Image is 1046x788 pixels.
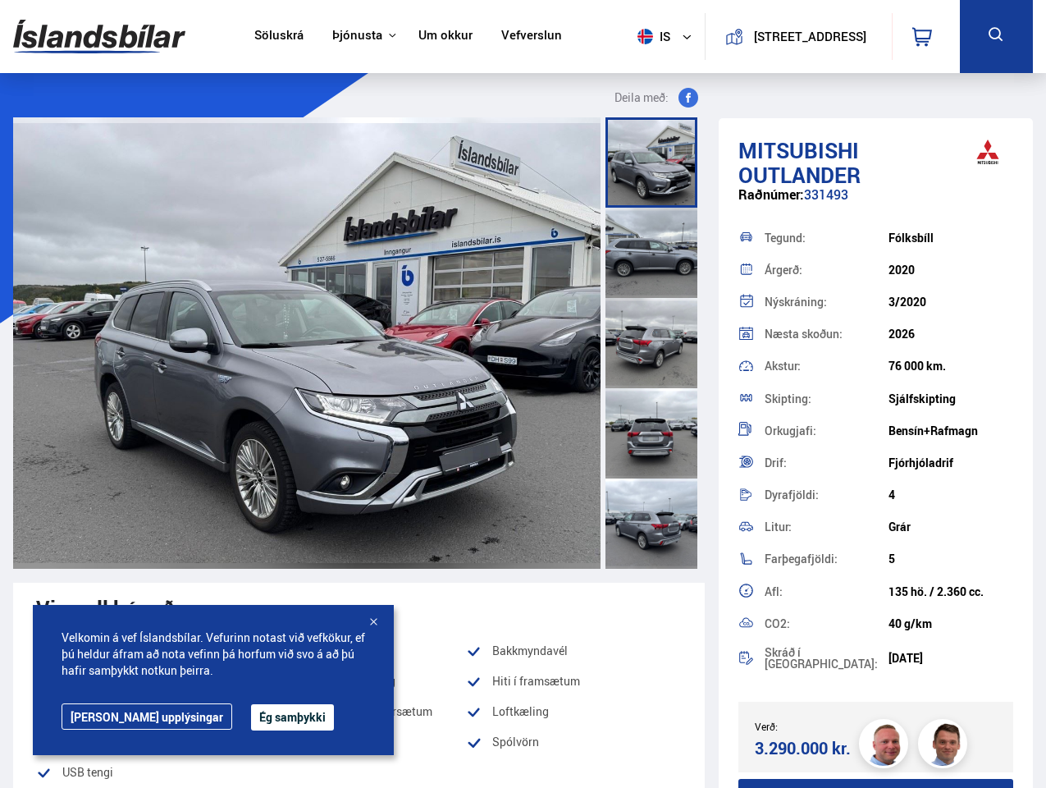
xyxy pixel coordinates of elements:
button: Deila með: [608,88,705,108]
button: is [631,12,705,61]
div: Dyrafjöldi: [765,489,889,501]
div: Litur: [765,521,889,533]
img: siFngHWaQ9KaOqBr.png [861,722,911,771]
div: 76 000 km. [888,360,1013,373]
div: 2026 [888,328,1013,341]
a: [STREET_ADDRESS] [715,13,882,60]
div: Farþegafjöldi: [765,553,889,565]
div: Grár [888,520,1013,534]
div: Skipting: [765,393,889,405]
div: Afl: [765,586,889,598]
div: 135 hö. / 2.360 cc. [888,585,1013,598]
li: Hiti í framsætum [466,671,681,691]
span: Deila með: [614,88,669,108]
div: Drif: [765,457,889,469]
div: 4 [888,488,1013,502]
div: 331493 [738,187,1013,219]
div: 3/2020 [888,295,1013,309]
div: Fólksbíll [888,231,1013,245]
div: Orkugjafi: [765,425,889,437]
div: Árgerð: [765,264,889,276]
div: 3.290.000 kr. [755,737,871,759]
a: [PERSON_NAME] upplýsingar [62,703,232,730]
div: Bensín+Rafmagn [888,424,1013,438]
div: CO2: [765,618,889,630]
img: 3650729.jpeg [13,117,601,569]
div: [DATE] [888,652,1013,665]
div: Akstur: [765,360,889,372]
div: 2020 [888,263,1013,277]
li: Loftkæling [466,702,681,722]
img: brand logo [955,126,1021,177]
div: 5 [888,552,1013,566]
img: G0Ugv5HjCgRt.svg [13,10,185,63]
div: Skráð í [GEOGRAPHIC_DATA]: [765,647,889,670]
div: 40 g/km [888,617,1013,630]
div: Næsta skoðun: [765,328,889,340]
span: Mitsubishi [738,135,859,165]
img: FbJEzSuNWCJXmdc-.webp [920,722,970,771]
li: Spólvörn [466,732,681,752]
div: Nýskráning: [765,296,889,308]
a: Söluskrá [254,28,304,45]
span: Velkomin á vef Íslandsbílar. Vefurinn notast við vefkökur, ef þú heldur áfram að nota vefinn þá h... [62,630,365,679]
button: [STREET_ADDRESS] [750,30,870,44]
div: Verð: [755,721,876,732]
div: Sjálfskipting [888,392,1013,405]
span: Outlander [738,160,861,190]
div: Vinsæll búnaður [36,596,682,621]
li: Bakkmyndavél [466,641,681,661]
li: USB tengi [36,763,251,782]
img: svg+xml;base64,PHN2ZyB4bWxucz0iaHR0cDovL3d3dy53My5vcmcvMjAwMC9zdmciIHdpZHRoPSI1MTIiIGhlaWdodD0iNT... [637,29,653,44]
span: Raðnúmer: [738,186,804,204]
div: Fjórhjóladrif [888,456,1013,470]
button: Ég samþykki [251,704,334,731]
div: Tegund: [765,232,889,244]
span: is [631,29,672,44]
button: Þjónusta [332,28,382,44]
a: Um okkur [418,28,473,45]
a: Vefverslun [501,28,562,45]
